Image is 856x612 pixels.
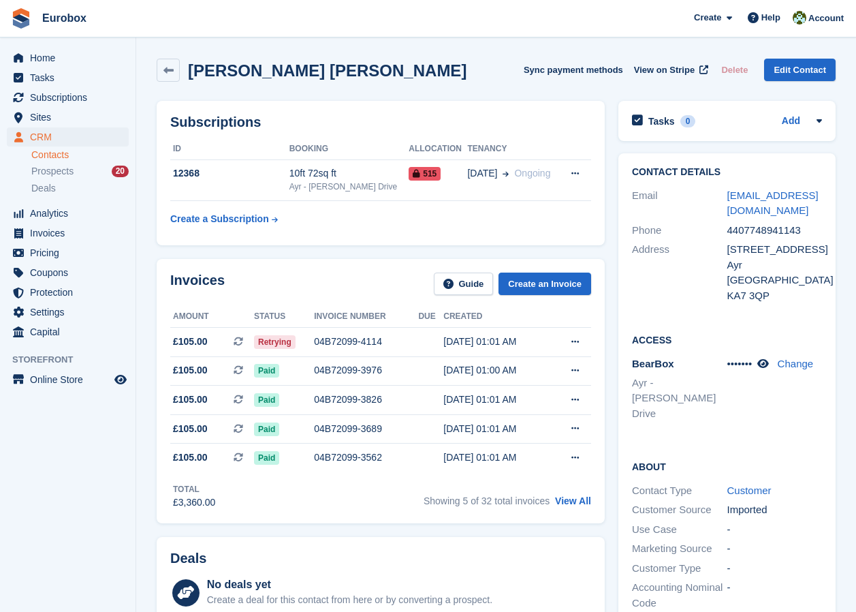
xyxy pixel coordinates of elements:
[7,204,129,223] a: menu
[37,7,92,29] a: Eurobox
[30,322,112,341] span: Capital
[409,138,467,160] th: Allocation
[7,243,129,262] a: menu
[31,149,129,162] a: Contacts
[727,242,823,258] div: [STREET_ADDRESS]
[254,306,314,328] th: Status
[173,450,208,465] span: £105.00
[31,165,74,178] span: Prospects
[7,224,129,243] a: menu
[254,335,296,349] span: Retrying
[7,88,129,107] a: menu
[443,335,550,349] div: [DATE] 01:01 AM
[727,358,752,369] span: •••••••
[629,59,711,81] a: View on Stripe
[30,263,112,282] span: Coupons
[173,495,215,510] div: £3,360.00
[424,495,550,506] span: Showing 5 of 32 total invoices
[632,580,727,611] div: Accounting Nominal Code
[30,283,112,302] span: Protection
[254,423,279,436] span: Paid
[314,422,418,436] div: 04B72099-3689
[514,168,550,179] span: Ongoing
[632,167,822,178] h2: Contact Details
[170,206,278,232] a: Create a Subscription
[782,114,800,129] a: Add
[632,483,727,499] div: Contact Type
[170,306,254,328] th: Amount
[207,593,492,607] div: Create a deal for this contact from here or by converting a prospect.
[314,335,418,349] div: 04B72099-4114
[30,204,112,223] span: Analytics
[31,164,129,179] a: Prospects 20
[7,370,129,389] a: menu
[727,273,823,288] div: [GEOGRAPHIC_DATA]
[555,495,591,506] a: View All
[727,522,823,538] div: -
[7,283,129,302] a: menu
[808,12,844,25] span: Account
[793,11,806,25] img: Lorna Russell
[498,273,591,295] a: Create an Invoice
[632,561,727,577] div: Customer Type
[30,48,112,67] span: Home
[170,166,289,181] div: 12368
[112,166,129,177] div: 20
[289,138,409,160] th: Booking
[30,127,112,147] span: CRM
[170,114,591,130] h2: Subscriptions
[173,422,208,436] span: £105.00
[254,364,279,378] span: Paid
[31,182,56,195] span: Deals
[648,115,675,127] h2: Tasks
[727,541,823,557] div: -
[314,363,418,378] div: 04B72099-3976
[694,11,721,25] span: Create
[409,167,441,181] span: 515
[632,223,727,239] div: Phone
[632,541,727,557] div: Marketing Source
[418,306,443,328] th: Due
[254,393,279,407] span: Paid
[170,273,225,295] h2: Invoices
[764,59,836,81] a: Edit Contact
[7,263,129,282] a: menu
[30,88,112,107] span: Subscriptions
[289,181,409,193] div: Ayr - [PERSON_NAME] Drive
[173,393,208,407] span: £105.00
[727,223,823,239] div: 4407748941143
[727,485,772,496] a: Customer
[727,258,823,273] div: Ayr
[112,371,129,388] a: Preview store
[314,393,418,407] div: 04B72099-3826
[443,422,550,436] div: [DATE] 01:01 AM
[632,502,727,518] div: Customer Source
[632,459,822,473] h2: About
[634,63,695,77] span: View on Stripe
[11,8,31,29] img: stora-icon-8386f47178a22dfd0bd8f6a31ec36ba5ce8667c1dd55bd0f319d3a0aa187defe.svg
[467,166,497,181] span: [DATE]
[443,363,550,378] div: [DATE] 01:00 AM
[632,333,822,346] h2: Access
[30,303,112,322] span: Settings
[254,451,279,465] span: Paid
[170,551,206,566] h2: Deals
[314,306,418,328] th: Invoice number
[467,138,559,160] th: Tenancy
[173,483,215,495] div: Total
[727,288,823,304] div: KA7 3QP
[30,370,112,389] span: Online Store
[30,108,112,127] span: Sites
[7,322,129,341] a: menu
[173,335,208,349] span: £105.00
[680,115,696,127] div: 0
[716,59,753,81] button: Delete
[289,166,409,181] div: 10ft 72sq ft
[7,108,129,127] a: menu
[170,212,269,226] div: Create a Subscription
[7,48,129,67] a: menu
[31,181,129,196] a: Deals
[727,189,819,217] a: [EMAIL_ADDRESS][DOMAIN_NAME]
[12,353,136,367] span: Storefront
[727,561,823,577] div: -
